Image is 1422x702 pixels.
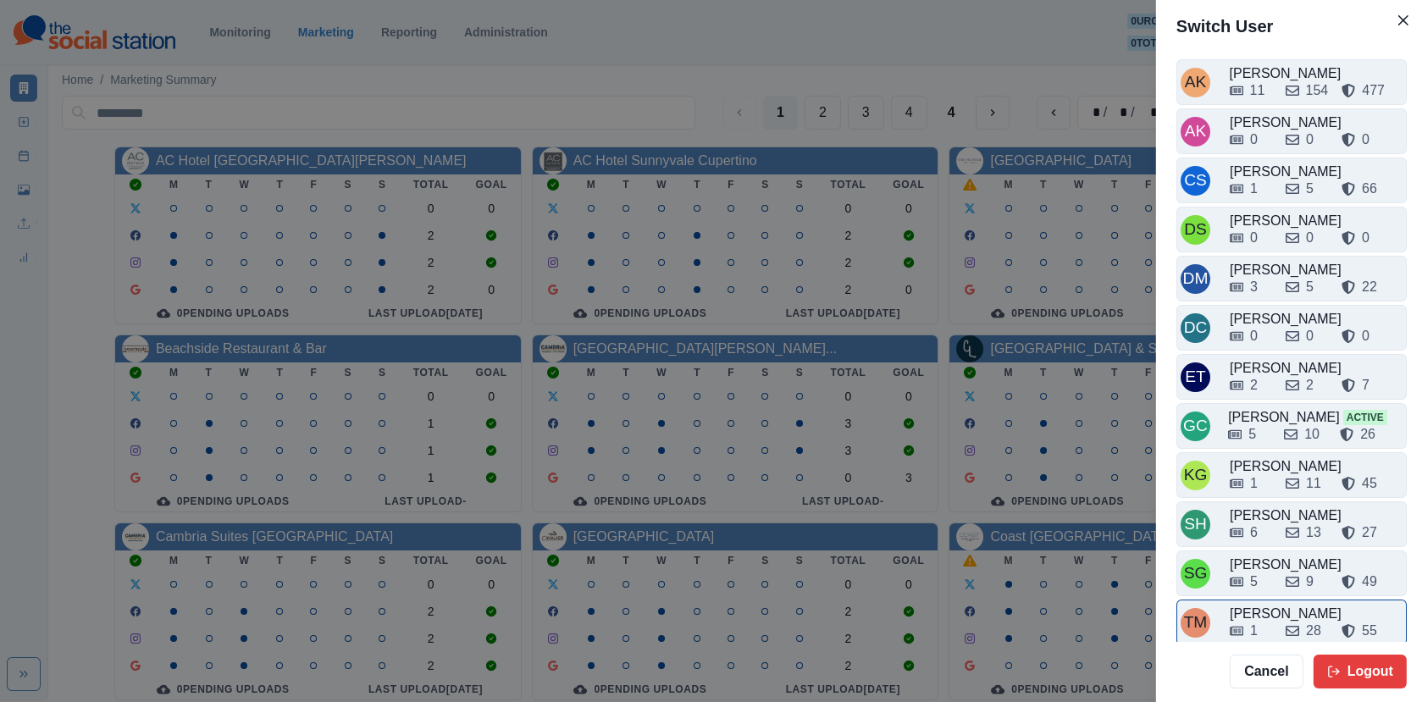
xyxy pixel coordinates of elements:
[1306,572,1314,592] div: 9
[1230,604,1403,624] div: [PERSON_NAME]
[1362,326,1369,346] div: 0
[1362,80,1385,101] div: 477
[1183,307,1207,348] div: David Colangelo
[1362,572,1377,592] div: 49
[1306,179,1314,199] div: 5
[1184,62,1206,102] div: Alex Kalogeropoulos
[1306,621,1321,641] div: 28
[1360,424,1375,445] div: 26
[1305,80,1328,101] div: 154
[1250,179,1258,199] div: 1
[1314,655,1407,688] button: Logout
[1306,130,1314,150] div: 0
[1230,260,1403,280] div: [PERSON_NAME]
[1183,455,1207,495] div: Katrina Gallardo
[1248,424,1256,445] div: 5
[1230,506,1403,526] div: [PERSON_NAME]
[1250,326,1258,346] div: 0
[1362,473,1377,494] div: 45
[1342,410,1386,425] span: Active
[1362,228,1369,248] div: 0
[1230,655,1303,688] button: Cancel
[1228,407,1403,428] div: [PERSON_NAME]
[1306,522,1321,543] div: 13
[1362,277,1377,297] div: 22
[1230,162,1403,182] div: [PERSON_NAME]
[1306,228,1314,248] div: 0
[1184,111,1206,152] div: Alicia Kalogeropoulos
[1362,130,1369,150] div: 0
[1183,406,1208,446] div: Gizelle Carlos
[1184,209,1207,250] div: Dakota Saunders
[1250,572,1258,592] div: 5
[1306,326,1314,346] div: 0
[1184,160,1207,201] div: Crizalyn Servida
[1250,473,1258,494] div: 1
[1250,277,1258,297] div: 3
[1230,358,1403,379] div: [PERSON_NAME]
[1230,113,1403,133] div: [PERSON_NAME]
[1183,602,1207,643] div: Tony Manalo
[1390,7,1417,34] button: Close
[1362,179,1377,199] div: 66
[1230,555,1403,575] div: [PERSON_NAME]
[1230,309,1403,329] div: [PERSON_NAME]
[1250,621,1258,641] div: 1
[1362,522,1377,543] div: 27
[1230,211,1403,231] div: [PERSON_NAME]
[1250,228,1258,248] div: 0
[1182,258,1208,299] div: Darwin Manalo
[1250,522,1258,543] div: 6
[1184,504,1207,544] div: Sara Haas
[1250,375,1258,395] div: 2
[1230,456,1403,477] div: [PERSON_NAME]
[1306,375,1314,395] div: 2
[1362,621,1377,641] div: 55
[1183,553,1207,594] div: Sarah Gleason
[1229,64,1402,84] div: [PERSON_NAME]
[1250,130,1258,150] div: 0
[1249,80,1264,101] div: 11
[1304,424,1320,445] div: 10
[1306,277,1314,297] div: 5
[1185,357,1206,397] div: Emily Tanedo
[1362,375,1369,395] div: 7
[1306,473,1321,494] div: 11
